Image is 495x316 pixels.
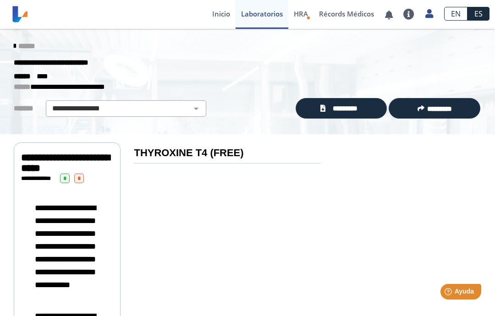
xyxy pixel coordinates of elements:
[467,7,489,21] a: ES
[444,7,467,21] a: EN
[413,280,485,306] iframe: Help widget launcher
[134,147,244,158] b: THYROXINE T4 (FREE)
[294,9,308,18] span: HRA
